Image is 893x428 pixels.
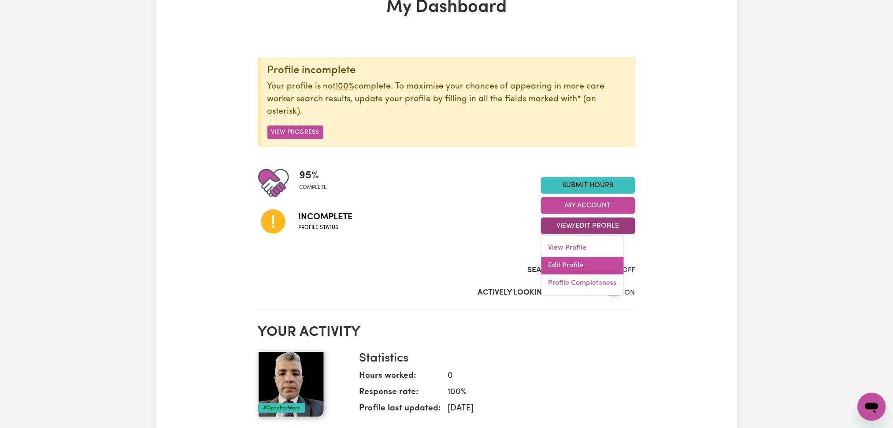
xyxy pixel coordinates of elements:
span: OFF [623,267,635,274]
span: complete [300,184,327,192]
div: Profile incomplete [267,64,628,77]
dd: 100 % [441,386,628,399]
div: Profile completeness: 95% [300,168,334,199]
span: ON [625,289,635,296]
p: Your profile is not complete. To maximise your chances of appearing in more care worker search re... [267,81,628,118]
a: Submit Hours [541,177,635,194]
span: Profile status [299,224,353,232]
iframe: Button to launch messaging window [858,393,886,421]
span: 95 % [300,168,327,184]
a: View Profile [541,240,624,257]
div: View/Edit Profile [541,236,624,296]
label: Actively Looking for Clients [478,287,597,299]
h3: Statistics [359,351,628,366]
span: Incomplete [299,210,353,224]
button: View/Edit Profile [541,218,635,234]
button: My Account [541,197,635,214]
button: View Progress [267,125,323,139]
a: Profile Completeness [541,275,624,292]
dt: Profile last updated: [359,402,441,419]
dt: Response rate: [359,386,441,402]
label: Search Visibility [528,265,594,276]
dd: [DATE] [441,402,628,415]
dd: 0 [441,370,628,383]
div: #OpenForWork [258,403,305,413]
dt: Hours worked: [359,370,441,386]
u: 100% [336,82,355,91]
a: Edit Profile [541,257,624,275]
h2: Your activity [258,324,635,341]
img: Your profile picture [258,351,324,417]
